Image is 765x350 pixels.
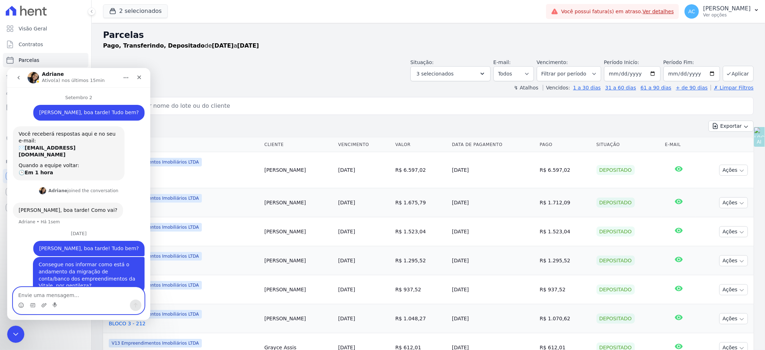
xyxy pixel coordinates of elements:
[449,304,537,333] td: [DATE]
[34,234,40,240] button: Carregar anexo
[449,217,537,246] td: [DATE]
[338,258,355,263] a: [DATE]
[3,69,88,83] a: Lotes
[711,85,754,91] a: ✗ Limpar Filtros
[338,316,355,321] a: [DATE]
[6,219,137,232] textarea: Envie uma mensagem...
[237,42,259,49] strong: [DATE]
[719,255,748,266] button: Ações
[719,284,748,295] button: Ações
[103,4,168,18] button: 2 selecionados
[262,188,335,217] td: [PERSON_NAME]
[26,173,137,189] div: [PERSON_NAME], boa tarde! Tudo bem?
[416,69,454,78] span: 3 selecionados
[596,165,635,175] div: Depositado
[6,163,137,173] div: [DATE]
[703,5,751,12] p: [PERSON_NAME]
[41,120,111,126] div: joined the conversation
[543,85,570,91] label: Vencidos:
[537,59,568,65] label: Vencimento:
[109,339,202,347] span: V13 Empreendimentos Imobiliários LTDA
[393,137,449,152] th: Valor
[537,137,593,152] th: Pago
[45,234,51,240] button: Start recording
[719,226,748,237] button: Ações
[11,234,17,240] button: Seletor de emoji
[594,137,662,152] th: Situação
[537,304,593,333] td: R$ 1.070,62
[6,118,137,135] div: Adriane diz…
[537,217,593,246] td: R$ 1.523,04
[19,57,39,64] span: Parcelas
[7,68,150,320] iframe: Intercom live chat
[703,12,751,18] p: Ver opções
[449,137,537,152] th: Data de Pagamento
[32,119,39,126] img: Profile image for Adriane
[393,246,449,275] td: R$ 1.295,52
[262,275,335,304] td: [PERSON_NAME]
[723,66,754,81] button: Aplicar
[449,152,537,188] td: [DATE]
[596,198,635,208] div: Depositado
[537,275,593,304] td: R$ 937,52
[410,59,434,65] label: Situação:
[338,200,355,205] a: [DATE]
[109,262,259,269] a: BLOCO 3 - 112
[3,37,88,52] a: Contratos
[393,188,449,217] td: R$ 1.675,79
[109,233,259,240] a: BLOCO 3 - 107
[31,193,132,221] div: Consegue nos informar como está o andamento da migração de conta/banco dos empreendimentos da Vit...
[3,84,88,99] a: Clientes
[123,232,134,243] button: Enviar mensagem…
[103,29,754,42] h2: Parcelas
[410,66,491,81] button: 3 selecionados
[262,217,335,246] td: [PERSON_NAME]
[393,304,449,333] td: R$ 1.048,27
[335,137,393,152] th: Vencimento
[109,175,259,182] span: BLOCO 03 - 203
[3,21,88,36] a: Visão Geral
[514,85,538,91] label: ↯ Atalhos
[493,59,511,65] label: E-mail:
[109,194,202,203] span: V13 Empreendimentos Imobiliários LTDA
[109,252,202,261] span: V13 Empreendimentos Imobiliários LTDA
[3,185,88,199] a: Conta Hent
[663,59,720,66] label: Período Fim:
[3,100,88,115] a: Minha Carteira
[604,59,639,65] label: Período Inicío:
[662,137,696,152] th: E-mail
[103,42,259,50] p: de a
[719,165,748,176] button: Ações
[109,204,259,211] a: BLOCO 3 - 105
[109,223,202,232] span: V13 Empreendimentos Imobiliários LTDA
[6,189,137,234] div: Anderson diz…
[23,234,28,240] button: Seletor de Gif
[116,99,750,113] input: Buscar por nome do lote ou do cliente
[6,135,137,163] div: Adriane diz…
[19,41,43,48] span: Contratos
[262,137,335,152] th: Cliente
[688,9,695,14] span: AC
[109,281,202,290] span: V13 Empreendimentos Imobiliários LTDA
[11,77,68,90] b: [EMAIL_ADDRESS][DOMAIN_NAME]
[719,197,748,208] button: Ações
[338,287,355,292] a: [DATE]
[338,167,355,173] a: [DATE]
[596,313,635,324] div: Depositado
[449,246,537,275] td: [DATE]
[262,152,335,188] td: [PERSON_NAME]
[393,275,449,304] td: R$ 937,52
[596,285,635,295] div: Depositado
[11,94,112,108] div: Quando a equipe voltar: 🕒
[537,188,593,217] td: R$ 1.712,09
[11,139,110,146] div: [PERSON_NAME], boa tarde! Como vai?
